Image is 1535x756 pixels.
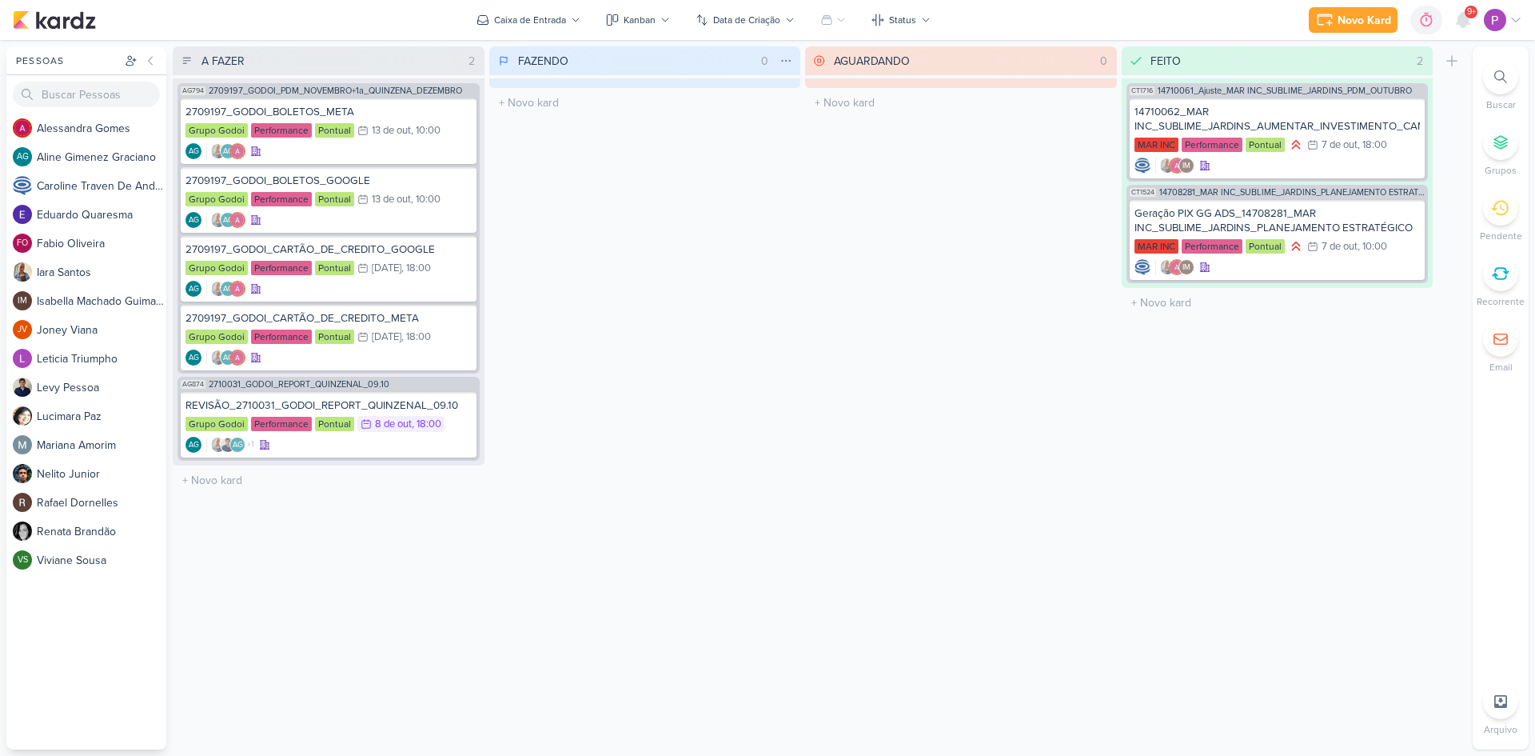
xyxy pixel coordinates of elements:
[185,437,201,453] div: Criador(a): Aline Gimenez Graciano
[1159,259,1175,275] img: Iara Santos
[189,354,199,362] p: AG
[1484,9,1506,31] img: Distribuição Time Estratégico
[189,442,199,450] p: AG
[206,281,245,297] div: Colaboradores: Iara Santos, Aline Gimenez Graciano, Alessandra Gomes
[37,408,166,425] div: L u c i m a r a P a z
[185,281,201,297] div: Criador(a): Aline Gimenez Graciano
[206,212,245,228] div: Colaboradores: Iara Santos, Aline Gimenez Graciano, Alessandra Gomes
[185,261,248,275] div: Grupo Godoi
[411,126,441,136] div: , 10:00
[185,212,201,228] div: Aline Gimenez Graciano
[1322,140,1358,150] div: 7 de out
[1358,242,1387,252] div: , 10:00
[37,523,166,540] div: R e n a t a B r a n d ã o
[37,293,166,310] div: I s a b e l l a M a c h a d o G u i m a r ã e s
[220,212,236,228] div: Aline Gimenez Graciano
[1489,360,1513,374] p: Email
[13,147,32,166] div: Aline Gimenez Graciano
[209,86,462,95] span: 2709197_GODOI_PDM_NOVEMBRO+1a_QUINZENA_DEZEMBRO
[492,91,798,114] input: + Novo kard
[1246,239,1285,254] div: Pontual
[1410,53,1429,70] div: 2
[229,212,245,228] img: Alessandra Gomes
[206,350,245,366] div: Colaboradores: Iara Santos, Aline Gimenez Graciano, Alessandra Gomes
[462,53,481,70] div: 2
[185,123,248,138] div: Grupo Godoi
[233,442,243,450] p: AG
[315,123,354,138] div: Pontual
[37,322,166,338] div: J o n e y V i a n a
[1159,188,1425,197] span: 14708281_MAR INC_SUBLIME_JARDINS_PLANEJAMENTO ESTRATÉGICO
[37,235,166,252] div: F a b i o O l i v e i r a
[229,281,245,297] img: Alessandra Gomes
[13,118,32,138] img: Alessandra Gomes
[1125,291,1430,314] input: + Novo kard
[1159,158,1175,174] img: Iara Santos
[13,406,32,426] img: Lucimara Paz
[372,263,401,274] div: [DATE]
[223,286,233,294] p: AG
[189,148,199,156] p: AG
[1486,98,1516,112] p: Buscar
[1473,59,1529,112] li: Ctrl + F
[13,378,32,397] img: Levy Pessoa
[375,419,412,430] div: 8 de out
[13,82,160,107] input: Buscar Pessoas
[13,234,32,253] div: Fabio Oliveira
[185,105,472,119] div: 2709197_GODOI_BOLETOS_META
[185,242,472,257] div: 2709197_GODOI_CARTÃO_DE_CREDITO_GOOGLE
[1134,239,1178,254] div: MAR INC
[1182,162,1190,170] p: IM
[13,205,32,224] img: Eduardo Quaresma
[13,176,32,195] img: Caroline Traven De Andrade
[1484,722,1517,737] p: Arquivo
[1134,259,1150,275] div: Criador(a): Caroline Traven De Andrade
[37,264,166,281] div: I a r a S a n t o s
[189,286,199,294] p: AG
[315,417,354,431] div: Pontual
[1288,238,1304,254] div: Prioridade Alta
[210,350,226,366] img: Iara Santos
[1480,229,1522,243] p: Pendente
[185,398,472,413] div: REVISÃO_2710031_GODOI_REPORT_QUINZENAL_09.10
[229,437,245,453] div: Aline Gimenez Graciano
[37,494,166,511] div: R a f a e l D o r n e l l e s
[13,291,32,310] div: Isabella Machado Guimarães
[1178,259,1194,275] div: Isabella Machado Guimarães
[1158,86,1412,95] span: 14710061_Ajuste_MAR INC_SUBLIME_JARDINS_PDM_OUTUBRO
[315,261,354,275] div: Pontual
[1358,140,1387,150] div: , 18:00
[13,320,32,339] div: Joney Viana
[210,143,226,159] img: Iara Santos
[37,149,166,166] div: A l i n e G i m e n e z G r a c i a n o
[185,330,248,344] div: Grupo Godoi
[185,350,201,366] div: Aline Gimenez Graciano
[210,212,226,228] img: Iara Santos
[1182,264,1190,272] p: IM
[37,120,166,137] div: A l e s s a n d r a G o m e s
[1485,163,1517,178] p: Grupos
[181,86,205,95] span: AG794
[1309,7,1397,33] button: Novo Kard
[251,330,312,344] div: Performance
[1155,259,1194,275] div: Colaboradores: Iara Santos, Alessandra Gomes, Isabella Machado Guimarães
[1467,6,1476,18] span: 9+
[37,379,166,396] div: L e v y P e s s o a
[209,380,389,389] span: 2710031_GODOI_REPORT_QUINZENAL_09.10
[185,174,472,188] div: 2709197_GODOI_BOLETOS_GOOGLE
[18,556,28,565] p: VS
[1155,158,1194,174] div: Colaboradores: Iara Santos, Alessandra Gomes, Isabella Machado Guimarães
[13,54,122,68] div: Pessoas
[412,419,441,430] div: , 18:00
[185,417,248,431] div: Grupo Godoi
[185,350,201,366] div: Criador(a): Aline Gimenez Graciano
[185,311,472,326] div: 2709197_GODOI_CARTÃO_DE_CREDITO_META
[189,217,199,225] p: AG
[401,263,431,274] div: , 18:00
[1322,242,1358,252] div: 7 de out
[1134,138,1178,152] div: MAR INC
[13,262,32,282] img: Iara Santos
[210,437,226,453] img: Iara Santos
[755,53,775,70] div: 0
[251,261,312,275] div: Performance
